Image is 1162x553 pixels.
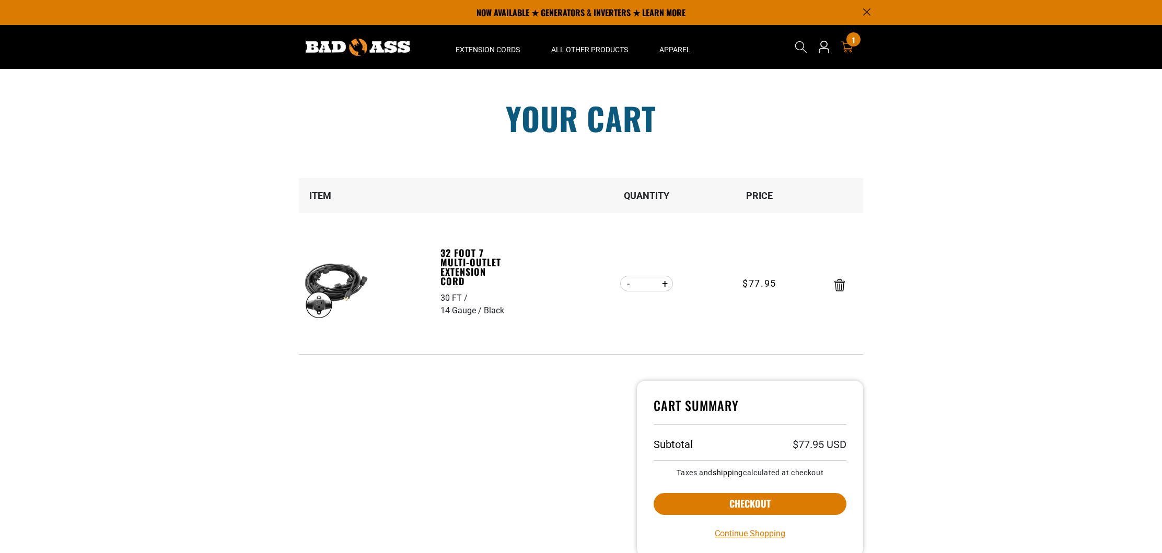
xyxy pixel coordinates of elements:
h4: Cart Summary [654,397,846,425]
summary: Apparel [644,25,706,69]
input: Quantity for 32 Foot 7 Multi-Outlet Extension Cord [636,275,657,292]
summary: Extension Cords [440,25,536,69]
div: Black [484,304,504,317]
th: Item [299,178,440,213]
span: Extension Cords [456,45,520,54]
a: 32 Foot 7 Multi-Outlet Extension Cord [440,248,513,286]
summary: Search [793,39,809,55]
summary: All Other Products [536,25,644,69]
img: Bad Ass Extension Cords [306,39,410,56]
a: Remove 32 Foot 7 Multi-Outlet Extension Cord - 30 FT / 14 Gauge / Black [834,281,845,289]
th: Quantity [590,178,703,213]
th: Price [703,178,816,213]
img: black [303,255,369,321]
span: $77.95 [742,276,776,290]
p: $77.95 USD [793,439,846,450]
small: Taxes and calculated at checkout [654,469,846,476]
span: All Other Products [551,45,628,54]
a: shipping [713,468,743,477]
div: 30 FT [440,292,470,304]
a: Continue Shopping [715,527,785,540]
span: Apparel [659,45,691,54]
h1: Your cart [291,102,871,134]
span: 1 [852,36,855,44]
h3: Subtotal [654,439,693,450]
div: 14 Gauge [440,304,484,317]
button: Checkout [654,493,846,515]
